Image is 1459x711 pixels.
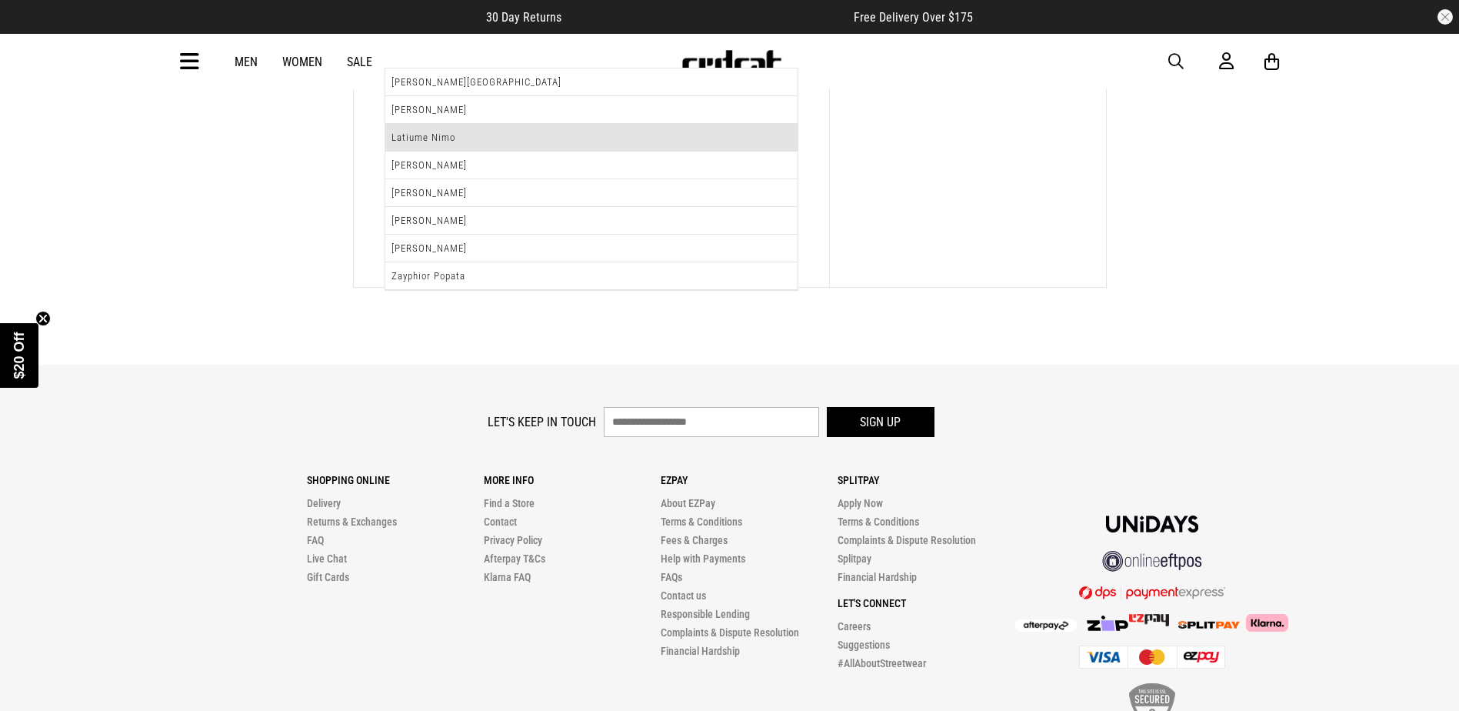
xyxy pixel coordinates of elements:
[347,55,372,69] a: Sale
[385,124,798,152] li: Latiume Nimo
[1079,586,1225,599] img: DPS
[661,645,740,657] a: Financial Hardship
[661,474,838,486] p: Ezpay
[1086,616,1129,631] img: Zip
[385,207,798,235] li: [PERSON_NAME]
[1079,646,1225,669] img: Cards
[12,332,27,379] span: $20 Off
[838,516,919,528] a: Terms & Conditions
[854,10,973,25] span: Free Delivery Over $175
[1178,621,1240,629] img: Splitpay
[307,571,349,583] a: Gift Cards
[1240,614,1288,631] img: Klarna
[827,407,934,437] button: Sign up
[12,6,58,52] button: Open LiveChat chat widget
[307,534,324,546] a: FAQ
[385,152,798,179] li: [PERSON_NAME]
[1129,614,1169,626] img: Splitpay
[385,96,798,124] li: [PERSON_NAME]
[838,552,871,565] a: Splitpay
[661,608,750,620] a: Responsible Lending
[282,55,322,69] a: Women
[385,68,798,96] li: [PERSON_NAME][GEOGRAPHIC_DATA]
[838,657,926,669] a: #AllAboutStreetwear
[35,311,51,326] button: Close teaser
[838,474,1014,486] p: Splitpay
[661,534,728,546] a: Fees & Charges
[488,415,596,429] label: Let's keep in touch
[661,626,799,639] a: Complaints & Dispute Resolution
[486,10,561,25] span: 30 Day Returns
[661,589,706,602] a: Contact us
[681,50,782,73] img: Redrat logo
[307,497,341,509] a: Delivery
[307,474,484,486] p: Shopping Online
[484,474,661,486] p: More Info
[838,639,890,651] a: Suggestions
[661,571,682,583] a: FAQs
[838,571,917,583] a: Financial Hardship
[307,516,397,528] a: Returns & Exchanges
[484,571,531,583] a: Klarna FAQ
[838,497,883,509] a: Apply Now
[484,552,545,565] a: Afterpay T&Cs
[838,620,871,633] a: Careers
[838,534,976,546] a: Complaints & Dispute Resolution
[661,516,742,528] a: Terms & Conditions
[484,516,517,528] a: Contact
[661,552,745,565] a: Help with Payments
[1102,551,1202,572] img: online eftpos
[385,262,798,290] li: Zayphior Popata
[385,179,798,207] li: [PERSON_NAME]
[592,9,823,25] iframe: Customer reviews powered by Trustpilot
[385,235,798,262] li: [PERSON_NAME]
[1106,516,1198,532] img: Unidays
[661,497,715,509] a: About EZPay
[484,497,535,509] a: Find a Store
[1015,619,1077,632] img: Afterpay
[484,534,542,546] a: Privacy Policy
[307,552,347,565] a: Live Chat
[235,55,258,69] a: Men
[838,597,1014,609] p: Let's Connect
